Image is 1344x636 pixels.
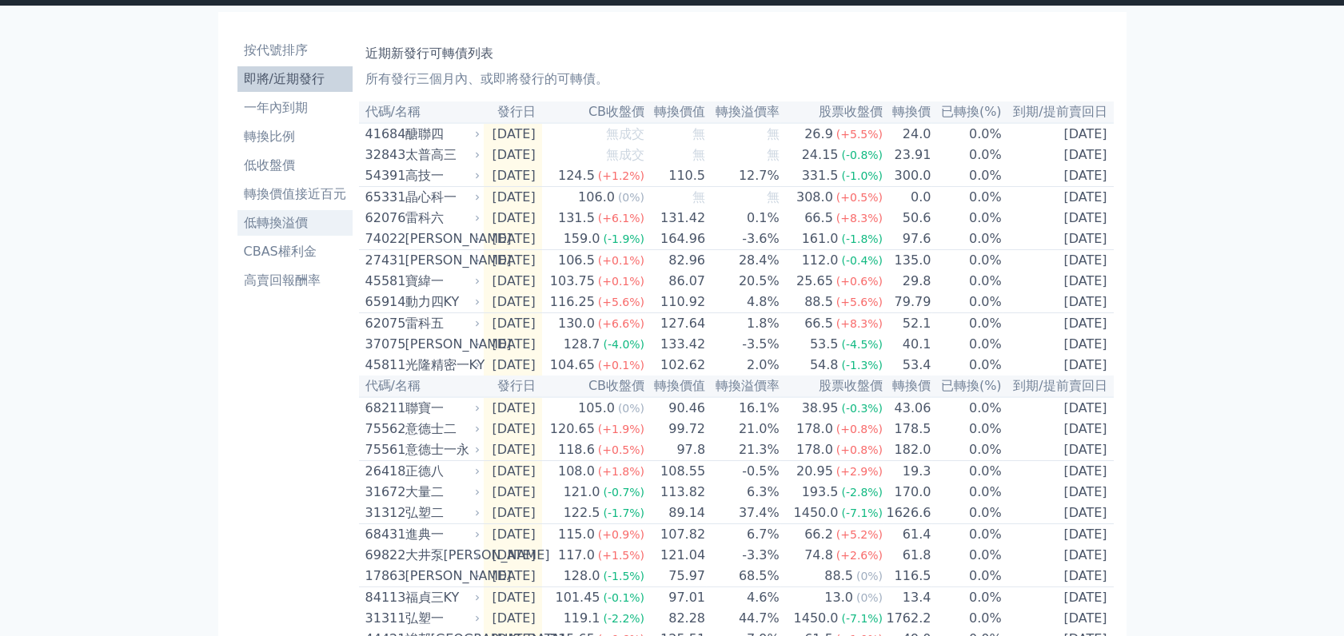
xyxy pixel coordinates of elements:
[799,229,842,248] div: 161.0
[484,271,542,292] td: [DATE]
[237,239,353,264] a: CBAS權利金
[1003,271,1114,292] td: [DATE]
[484,292,542,313] td: [DATE]
[405,209,477,228] div: 雷科六
[883,145,931,165] td: 23.91
[484,208,542,229] td: [DATE]
[706,587,780,609] td: 4.6%
[793,272,836,291] div: 25.65
[821,566,856,586] div: 88.5
[1003,101,1114,123] th: 到期/提前賣回日
[841,359,883,372] span: (-1.3%)
[560,483,604,502] div: 121.0
[883,376,931,397] th: 轉換價
[1003,587,1114,609] td: [DATE]
[555,314,598,333] div: 130.0
[645,419,706,439] td: 99.72
[405,335,477,354] div: [PERSON_NAME]
[1003,165,1114,187] td: [DATE]
[405,145,477,165] div: 太普高三
[883,229,931,250] td: 97.6
[365,70,1107,89] p: 所有發行三個月內、或即將發行的可轉債。
[598,423,644,435] span: (+1.9%)
[931,587,1002,609] td: 0.0%
[560,503,604,523] div: 122.5
[1003,419,1114,439] td: [DATE]
[555,209,598,228] div: 131.5
[931,376,1002,397] th: 已轉換(%)
[365,251,401,270] div: 27431
[405,440,477,459] div: 意德士一永
[1003,439,1114,461] td: [DATE]
[793,440,836,459] div: 178.0
[841,149,883,161] span: (-0.8%)
[645,165,706,187] td: 110.5
[807,335,842,354] div: 53.5
[801,314,836,333] div: 66.5
[645,524,706,546] td: 107.82
[767,147,780,162] span: 無
[836,275,883,288] span: (+0.6%)
[547,356,598,375] div: 104.65
[883,313,931,335] td: 52.1
[706,208,780,229] td: 0.1%
[555,546,598,565] div: 117.0
[883,355,931,376] td: 53.4
[405,566,477,586] div: [PERSON_NAME]
[645,250,706,272] td: 82.96
[365,588,401,607] div: 84113
[799,145,842,165] div: 24.15
[237,70,353,89] li: 即將/近期發行
[706,503,780,524] td: 37.4%
[365,209,401,228] div: 62076
[484,313,542,335] td: [DATE]
[836,191,883,204] span: (+0.5%)
[883,123,931,145] td: 24.0
[484,250,542,272] td: [DATE]
[931,397,1002,419] td: 0.0%
[1003,566,1114,587] td: [DATE]
[365,125,401,144] div: 41684
[931,355,1002,376] td: 0.0%
[618,402,644,415] span: (0%)
[706,101,780,123] th: 轉換溢價率
[484,566,542,587] td: [DATE]
[405,125,477,144] div: 醣聯四
[484,355,542,376] td: [DATE]
[931,145,1002,165] td: 0.0%
[484,397,542,419] td: [DATE]
[706,461,780,483] td: -0.5%
[598,169,644,182] span: (+1.2%)
[542,376,645,397] th: CB收盤價
[841,507,883,519] span: (-7.1%)
[645,461,706,483] td: 108.55
[931,292,1002,313] td: 0.0%
[645,208,706,229] td: 131.42
[931,334,1002,355] td: 0.0%
[931,123,1002,145] td: 0.0%
[1003,355,1114,376] td: [DATE]
[365,44,1107,63] h1: 近期新發行可轉債列表
[836,128,883,141] span: (+5.5%)
[706,566,780,587] td: 68.5%
[645,376,706,397] th: 轉換價值
[801,292,836,312] div: 88.5
[598,443,644,456] span: (+0.5%)
[484,482,542,503] td: [DATE]
[706,439,780,461] td: 21.3%
[645,439,706,461] td: 97.8
[856,570,883,582] span: (0%)
[883,545,931,566] td: 61.8
[484,376,542,397] th: 發行日
[598,317,644,330] span: (+6.6%)
[706,313,780,335] td: 1.8%
[706,165,780,187] td: 12.7%
[1003,397,1114,419] td: [DATE]
[706,376,780,397] th: 轉換溢價率
[801,125,836,144] div: 26.9
[883,587,931,609] td: 13.4
[692,126,705,141] span: 無
[365,272,401,291] div: 45581
[365,292,401,312] div: 65914
[706,271,780,292] td: 20.5%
